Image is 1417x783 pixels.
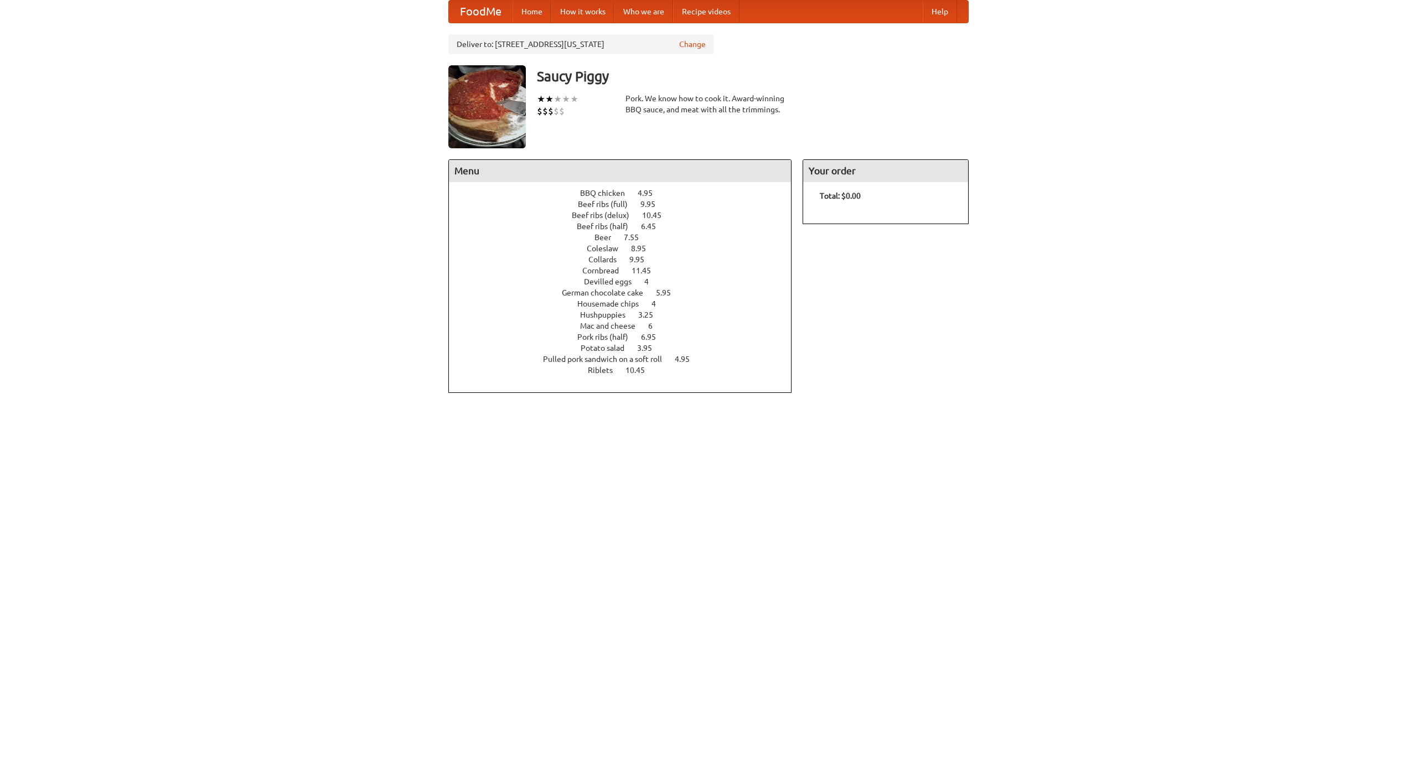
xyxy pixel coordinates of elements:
span: Mac and cheese [580,322,647,330]
span: 10.45 [625,366,656,375]
a: Beef ribs (half) 6.45 [577,222,676,231]
li: ★ [545,93,554,105]
span: BBQ chicken [580,189,636,198]
h3: Saucy Piggy [537,65,969,87]
a: Riblets 10.45 [588,366,665,375]
a: Hushpuppies 3.25 [580,310,674,319]
span: 11.45 [632,266,662,275]
span: Beef ribs (full) [578,200,639,209]
a: Pulled pork sandwich on a soft roll 4.95 [543,355,710,364]
span: Beef ribs (delux) [572,211,640,220]
span: 5.95 [656,288,682,297]
li: ★ [570,93,578,105]
span: Cornbread [582,266,630,275]
a: Beef ribs (full) 9.95 [578,200,676,209]
span: Pulled pork sandwich on a soft roll [543,355,673,364]
span: 4 [644,277,660,286]
span: Devilled eggs [584,277,643,286]
span: 4 [651,299,667,308]
a: Help [923,1,957,23]
a: Devilled eggs 4 [584,277,669,286]
span: 6.95 [641,333,667,341]
li: $ [537,105,542,117]
a: Collards 9.95 [588,255,665,264]
li: $ [548,105,554,117]
li: ★ [554,93,562,105]
a: Home [513,1,551,23]
span: Coleslaw [587,244,629,253]
a: BBQ chicken 4.95 [580,189,673,198]
b: Total: $0.00 [820,191,861,200]
span: Riblets [588,366,624,375]
li: $ [542,105,548,117]
a: FoodMe [449,1,513,23]
span: 6 [648,322,664,330]
a: Coleslaw 8.95 [587,244,666,253]
span: Collards [588,255,628,264]
span: Hushpuppies [580,310,637,319]
a: Recipe videos [673,1,739,23]
li: $ [559,105,565,117]
a: Mac and cheese 6 [580,322,673,330]
span: Beer [594,233,622,242]
span: 9.95 [629,255,655,264]
span: 7.55 [624,233,650,242]
span: 4.95 [638,189,664,198]
a: Housemade chips 4 [577,299,676,308]
h4: Menu [449,160,791,182]
li: ★ [562,93,570,105]
a: German chocolate cake 5.95 [562,288,691,297]
span: Pork ribs (half) [577,333,639,341]
span: German chocolate cake [562,288,654,297]
h4: Your order [803,160,968,182]
div: Pork. We know how to cook it. Award-winning BBQ sauce, and meat with all the trimmings. [625,93,792,115]
span: 9.95 [640,200,666,209]
span: 3.25 [638,310,664,319]
a: Change [679,39,706,50]
span: 6.45 [641,222,667,231]
li: $ [554,105,559,117]
a: Pork ribs (half) 6.95 [577,333,676,341]
span: 10.45 [642,211,673,220]
a: How it works [551,1,614,23]
a: Potato salad 3.95 [581,344,673,352]
div: Deliver to: [STREET_ADDRESS][US_STATE] [448,34,714,54]
a: Cornbread 11.45 [582,266,671,275]
img: angular.jpg [448,65,526,148]
span: 4.95 [675,355,701,364]
span: Housemade chips [577,299,650,308]
span: 8.95 [631,244,657,253]
span: Beef ribs (half) [577,222,639,231]
a: Beef ribs (delux) 10.45 [572,211,682,220]
a: Who we are [614,1,673,23]
span: Potato salad [581,344,635,352]
a: Beer 7.55 [594,233,659,242]
li: ★ [537,93,545,105]
span: 3.95 [637,344,663,352]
